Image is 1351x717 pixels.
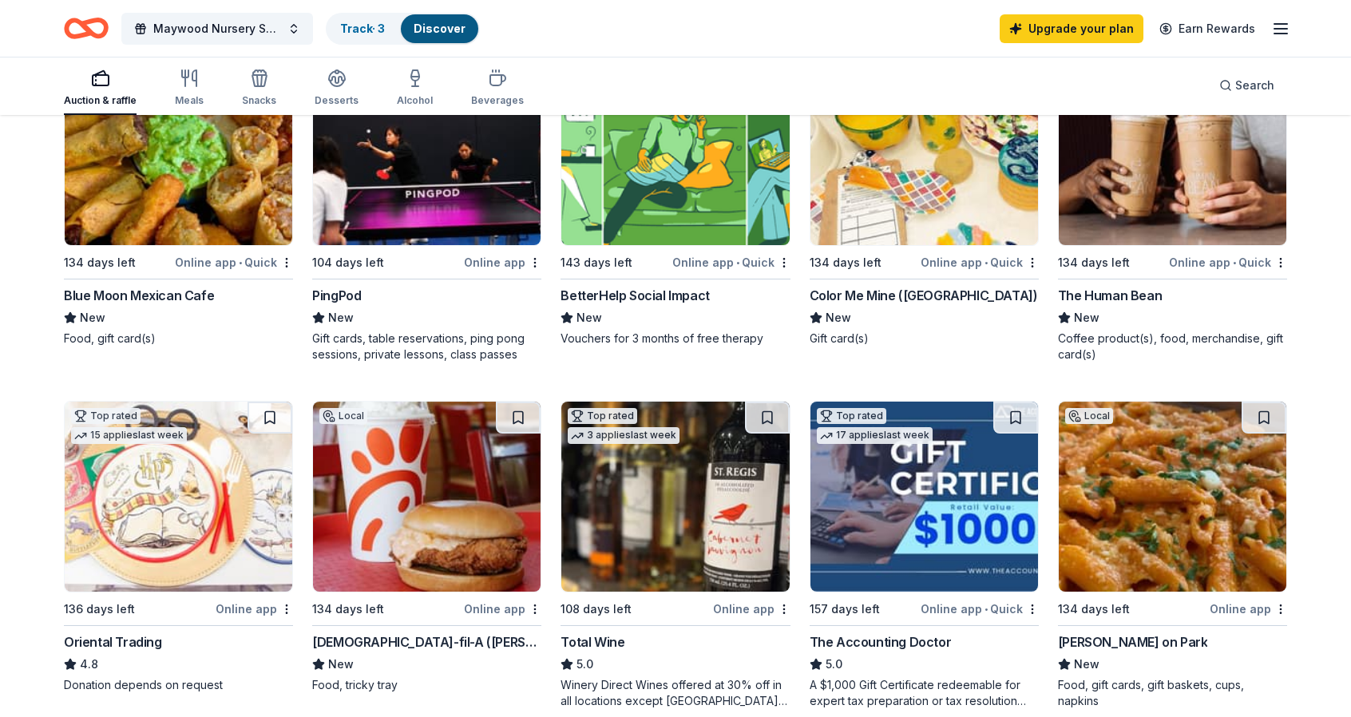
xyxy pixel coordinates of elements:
[713,599,790,619] div: Online app
[175,62,204,115] button: Meals
[397,62,433,115] button: Alcohol
[810,331,1039,347] div: Gift card(s)
[64,331,293,347] div: Food, gift card(s)
[464,599,541,619] div: Online app
[810,632,952,652] div: The Accounting Doctor
[64,677,293,693] div: Donation depends on request
[561,331,790,347] div: Vouchers for 3 months of free therapy
[326,13,480,45] button: Track· 3Discover
[826,655,842,674] span: 5.0
[64,62,137,115] button: Auction & raffle
[313,55,541,245] img: Image for PingPod
[312,401,541,693] a: Image for Chick-fil-A (Ramsey)Local134 days leftOnline app[DEMOGRAPHIC_DATA]-fil-A ([PERSON_NAME]...
[568,408,637,424] div: Top rated
[80,308,105,327] span: New
[471,94,524,107] div: Beverages
[464,252,541,272] div: Online app
[985,603,988,616] span: •
[65,402,292,592] img: Image for Oriental Trading
[315,94,359,107] div: Desserts
[312,54,541,362] a: Image for PingPod2 applieslast week104 days leftOnline appPingPodNewGift cards, table reservation...
[1058,677,1287,709] div: Food, gift cards, gift baskets, cups, napkins
[471,62,524,115] button: Beverages
[1150,14,1265,43] a: Earn Rewards
[64,253,136,272] div: 134 days left
[1058,632,1208,652] div: [PERSON_NAME] on Park
[1000,14,1143,43] a: Upgrade your plan
[80,655,98,674] span: 4.8
[64,286,214,305] div: Blue Moon Mexican Cafe
[810,253,882,272] div: 134 days left
[1058,286,1162,305] div: The Human Bean
[985,256,988,269] span: •
[561,55,789,245] img: Image for BetterHelp Social Impact
[1210,599,1287,619] div: Online app
[1074,308,1099,327] span: New
[397,94,433,107] div: Alcohol
[561,632,624,652] div: Total Wine
[1058,253,1130,272] div: 134 days left
[561,253,632,272] div: 143 days left
[64,401,293,693] a: Image for Oriental TradingTop rated15 applieslast week136 days leftOnline appOriental Trading4.8D...
[921,599,1039,619] div: Online app Quick
[1065,408,1113,424] div: Local
[561,286,709,305] div: BetterHelp Social Impact
[576,655,593,674] span: 5.0
[312,331,541,362] div: Gift cards, table reservations, ping pong sessions, private lessons, class passes
[1074,655,1099,674] span: New
[121,13,313,45] button: Maywood Nursery School Tricky Tray
[817,408,886,424] div: Top rated
[64,600,135,619] div: 136 days left
[561,600,632,619] div: 108 days left
[319,408,367,424] div: Local
[817,427,933,444] div: 17 applies last week
[1235,76,1274,95] span: Search
[810,401,1039,709] a: Image for The Accounting DoctorTop rated17 applieslast week157 days leftOnline app•QuickThe Accou...
[239,256,242,269] span: •
[64,10,109,47] a: Home
[810,677,1039,709] div: A $1,000 Gift Certificate redeemable for expert tax preparation or tax resolution services—recipi...
[810,600,880,619] div: 157 days left
[1058,331,1287,362] div: Coffee product(s), food, merchandise, gift card(s)
[1059,402,1286,592] img: Image for Matera’s on Park
[561,54,790,347] a: Image for BetterHelp Social Impact30 applieslast week143 days leftOnline app•QuickBetterHelp Soci...
[921,252,1039,272] div: Online app Quick
[826,308,851,327] span: New
[810,402,1038,592] img: Image for The Accounting Doctor
[71,427,187,444] div: 15 applies last week
[64,94,137,107] div: Auction & raffle
[315,62,359,115] button: Desserts
[736,256,739,269] span: •
[1058,401,1287,709] a: Image for Matera’s on ParkLocal134 days leftOnline app[PERSON_NAME] on ParkNewFood, gift cards, g...
[561,401,790,709] a: Image for Total WineTop rated3 applieslast week108 days leftOnline appTotal Wine5.0Winery Direct ...
[216,599,293,619] div: Online app
[175,94,204,107] div: Meals
[328,655,354,674] span: New
[1233,256,1236,269] span: •
[1169,252,1287,272] div: Online app Quick
[672,252,790,272] div: Online app Quick
[175,252,293,272] div: Online app Quick
[71,408,141,424] div: Top rated
[242,94,276,107] div: Snacks
[312,600,384,619] div: 134 days left
[414,22,466,35] a: Discover
[810,55,1038,245] img: Image for Color Me Mine (Ridgewood)
[65,55,292,245] img: Image for Blue Moon Mexican Cafe
[328,308,354,327] span: New
[568,427,679,444] div: 3 applies last week
[340,22,385,35] a: Track· 3
[561,677,790,709] div: Winery Direct Wines offered at 30% off in all locations except [GEOGRAPHIC_DATA], [GEOGRAPHIC_DAT...
[312,632,541,652] div: [DEMOGRAPHIC_DATA]-fil-A ([PERSON_NAME])
[242,62,276,115] button: Snacks
[1058,600,1130,619] div: 134 days left
[561,402,789,592] img: Image for Total Wine
[576,308,602,327] span: New
[64,54,293,347] a: Image for Blue Moon Mexican CafeLocal134 days leftOnline app•QuickBlue Moon Mexican CafeNewFood, ...
[1058,54,1287,362] a: Image for The Human Bean3 applieslast week134 days leftOnline app•QuickThe Human BeanNewCoffee pr...
[312,253,384,272] div: 104 days left
[313,402,541,592] img: Image for Chick-fil-A (Ramsey)
[64,632,162,652] div: Oriental Trading
[1059,55,1286,245] img: Image for The Human Bean
[153,19,281,38] span: Maywood Nursery School Tricky Tray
